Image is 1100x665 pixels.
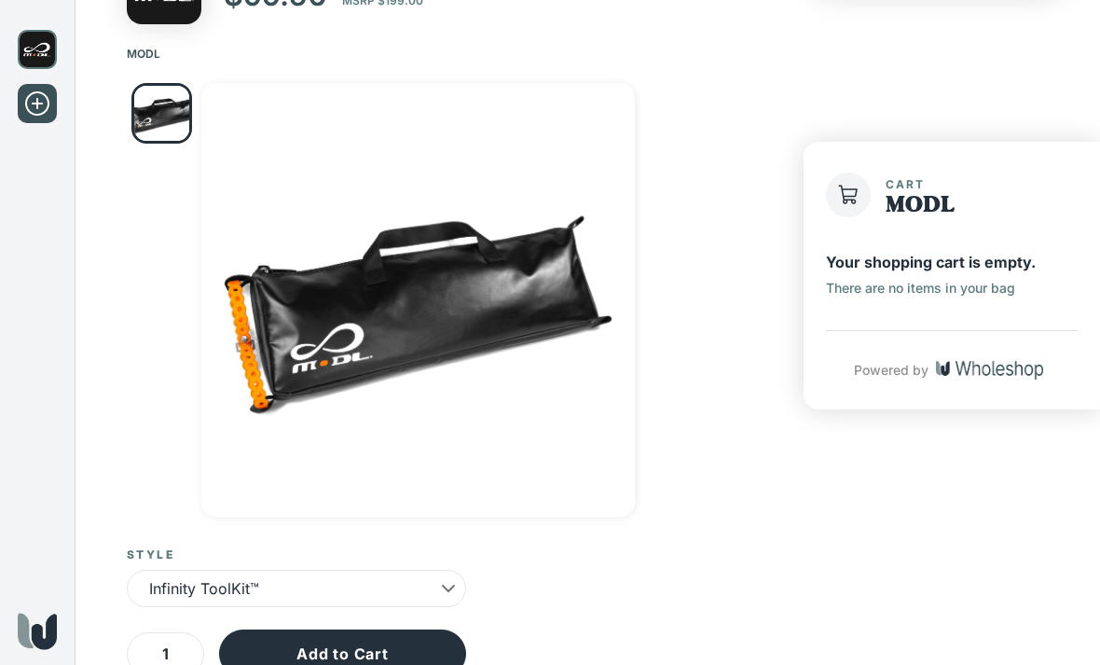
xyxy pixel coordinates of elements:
img: a2.png [201,83,635,517]
img: Wholeshop logo [936,361,1043,380]
p: There are no items in your bag [826,280,1015,297]
h1: MODL [886,194,955,218]
img: a2.png [134,86,189,141]
p: Your shopping cart is empty. [826,252,1036,272]
button: Go to Slide 1 [131,83,192,144]
label: Style [127,547,174,562]
nav: Thumbnail Navigation [131,83,192,144]
img: Wholeshop logo [18,613,57,650]
div: Infinity ToolKit™ [127,570,466,607]
div: Go to Slide 1 [201,83,635,517]
p: Powered by [854,361,928,380]
a: MODL [127,47,160,61]
nav: breadcrumb [127,47,1048,61]
span: Cart [886,177,925,191]
img: MODL logo [18,30,57,69]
